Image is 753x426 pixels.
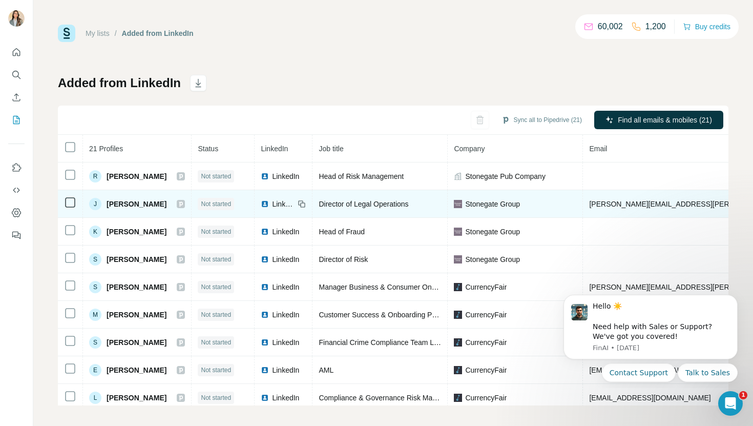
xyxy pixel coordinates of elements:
span: 1 [739,391,747,399]
img: LinkedIn logo [261,172,269,180]
span: Company [454,145,485,153]
span: Head of Fraud [319,228,365,236]
span: [EMAIL_ADDRESS][DOMAIN_NAME] [589,394,710,402]
img: Surfe Logo [58,25,75,42]
span: LinkedIn [272,282,299,292]
span: Director of Legal Operations [319,200,408,208]
span: Not started [201,310,231,319]
button: Buy credits [683,19,730,34]
span: LinkedIn [272,227,299,237]
div: Added from LinkedIn [122,28,194,38]
p: 60,002 [598,21,623,33]
span: [PERSON_NAME] [107,227,166,237]
span: Stonegate Group [465,254,520,265]
span: Email [589,145,607,153]
h1: Added from LinkedIn [58,75,181,91]
span: Compliance & Governance Risk Manager [319,394,451,402]
button: Dashboard [8,204,25,222]
span: CurrencyFair [465,282,507,292]
button: Search [8,66,25,84]
span: Job title [319,145,343,153]
span: Not started [201,199,231,209]
img: company-logo [454,366,462,374]
iframe: Intercom live chat [718,391,743,416]
span: [PERSON_NAME] [107,254,166,265]
span: Stonegate Group [465,199,520,209]
img: company-logo [454,255,462,263]
div: R [89,170,101,182]
div: S [89,336,101,349]
img: LinkedIn logo [261,283,269,291]
img: LinkedIn logo [261,338,269,347]
li: / [115,28,117,38]
span: Not started [201,255,231,264]
span: LinkedIn [272,337,299,348]
span: Financial Crime Compliance Team Lead [319,338,446,347]
span: LinkedIn [272,171,299,181]
span: [PERSON_NAME] [107,282,166,292]
div: J [89,198,101,210]
img: LinkedIn logo [261,200,269,208]
span: Stonegate Group [465,227,520,237]
img: company-logo [454,394,462,402]
button: Enrich CSV [8,88,25,107]
span: Manager Business & Consumer Onboarding [319,283,459,291]
img: company-logo [454,200,462,208]
span: Not started [201,282,231,292]
img: company-logo [454,228,462,236]
span: [PERSON_NAME] [107,337,166,348]
img: LinkedIn logo [261,311,269,319]
span: Not started [201,227,231,236]
span: 21 Profiles [89,145,123,153]
span: Find all emails & mobiles (21) [618,115,712,125]
span: LinkedIn [272,254,299,265]
span: Customer Success & Onboarding Project Manager [319,311,479,319]
span: LinkedIn [272,310,299,320]
img: LinkedIn logo [261,394,269,402]
div: S [89,281,101,293]
button: Use Surfe API [8,181,25,199]
button: Sync all to Pipedrive (21) [494,112,589,128]
a: My lists [86,29,110,37]
button: Find all emails & mobiles (21) [594,111,723,129]
div: L [89,392,101,404]
button: Use Surfe on LinkedIn [8,158,25,177]
img: LinkedIn logo [261,228,269,236]
div: M [89,309,101,321]
div: K [89,226,101,238]
button: Quick start [8,43,25,62]
button: Feedback [8,226,25,245]
span: [PERSON_NAME] [107,365,166,375]
span: CurrencyFair [465,365,507,375]
p: 1,200 [645,21,666,33]
img: company-logo [454,283,462,291]
iframe: Intercom notifications message [548,286,753,388]
img: company-logo [454,311,462,319]
span: LinkedIn [272,199,295,209]
img: Avatar [8,10,25,27]
div: S [89,253,101,266]
span: LinkedIn [272,365,299,375]
span: AML [319,366,333,374]
span: CurrencyFair [465,337,507,348]
span: LinkedIn [272,393,299,403]
span: Director of Risk [319,255,368,263]
span: Stonegate Pub Company [465,171,545,181]
span: Head of Risk Management [319,172,404,180]
span: [PERSON_NAME] [107,199,166,209]
span: LinkedIn [261,145,288,153]
span: Not started [201,366,231,375]
img: company-logo [454,338,462,347]
span: CurrencyFair [465,310,507,320]
span: Not started [201,338,231,347]
button: My lists [8,111,25,129]
span: [PERSON_NAME] [107,393,166,403]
